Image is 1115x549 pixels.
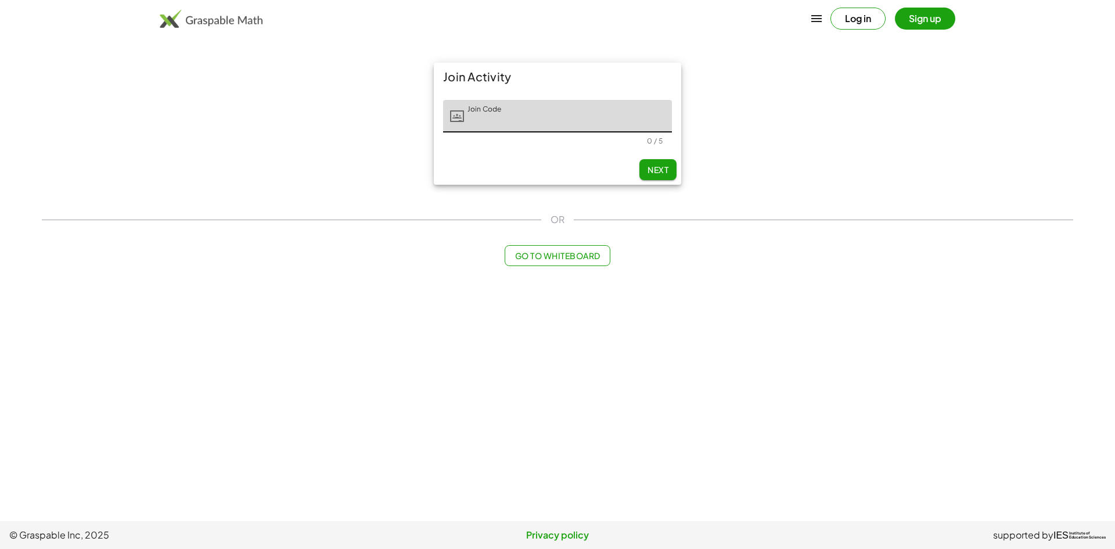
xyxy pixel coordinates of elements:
span: IES [1053,530,1069,541]
button: Next [639,159,677,180]
span: Go to Whiteboard [515,250,600,261]
div: 0 / 5 [647,137,663,145]
span: Institute of Education Sciences [1069,532,1106,540]
button: Go to Whiteboard [505,245,610,266]
span: supported by [993,528,1053,542]
span: OR [551,213,564,227]
button: Sign up [895,8,955,30]
a: Privacy policy [375,528,740,542]
button: Log in [830,8,886,30]
span: Next [648,164,668,175]
div: Join Activity [434,63,681,91]
span: © Graspable Inc, 2025 [9,528,375,542]
a: IESInstitute ofEducation Sciences [1053,528,1106,542]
